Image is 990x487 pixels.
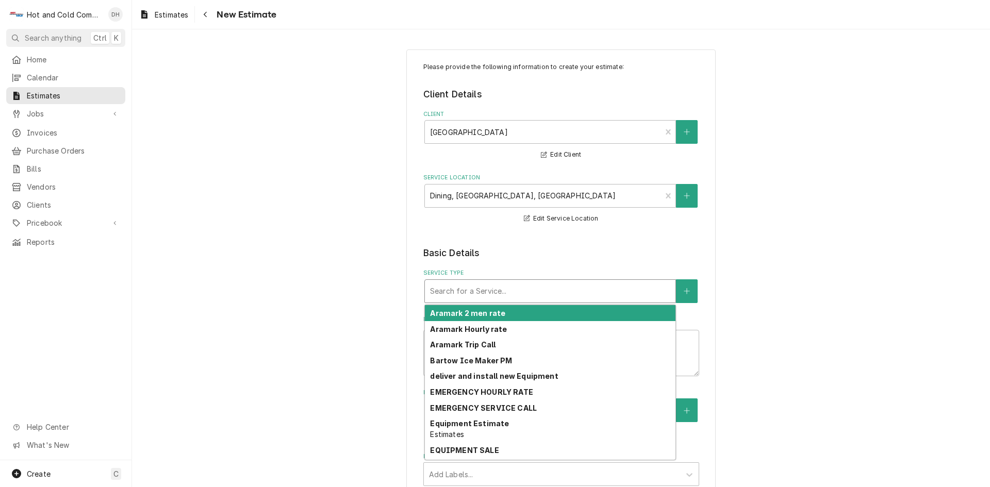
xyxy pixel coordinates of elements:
[9,7,24,22] div: Hot and Cold Commercial Kitchens, Inc.'s Avatar
[6,436,125,454] a: Go to What's New
[430,388,533,396] strong: EMERGENCY HOURLY RATE
[27,181,120,192] span: Vendors
[6,196,125,213] a: Clients
[430,404,537,412] strong: EMERGENCY SERVICE CALL
[6,29,125,47] button: Search anythingCtrlK
[423,269,699,303] div: Service Type
[108,7,123,22] div: DH
[6,160,125,177] a: Bills
[684,192,690,199] svg: Create New Location
[676,184,698,208] button: Create New Location
[155,9,188,20] span: Estimates
[27,108,105,119] span: Jobs
[9,7,24,22] div: H
[423,452,699,461] label: Labels
[27,163,120,174] span: Bills
[213,8,276,22] span: New Estimate
[430,356,512,365] strong: Bartow Ice Maker PM
[27,9,103,20] div: Hot and Cold Commercial Kitchens, Inc.
[6,69,125,86] a: Calendar
[27,440,119,450] span: What's New
[676,279,698,303] button: Create New Service
[676,398,698,422] button: Create New Equipment
[430,325,507,333] strong: Aramark Hourly rate
[113,468,119,479] span: C
[27,469,51,478] span: Create
[27,90,120,101] span: Estimates
[423,174,699,182] label: Service Location
[423,452,699,486] div: Labels
[27,422,119,432] span: Help Center
[6,178,125,195] a: Vendors
[676,120,698,144] button: Create New Client
[135,6,192,23] a: Estimates
[430,430,464,439] span: Estimates
[423,110,699,119] label: Client
[27,145,120,156] span: Purchase Orders
[25,32,81,43] span: Search anything
[539,148,583,161] button: Edit Client
[6,51,125,68] a: Home
[430,309,505,317] strong: Aramark 2 men rate
[430,446,499,455] strong: EQUIPMENT SALE
[6,418,125,435] a: Go to Help Center
[27,237,120,247] span: Reports
[6,124,125,141] a: Invoices
[423,174,699,225] div: Service Location
[684,128,690,136] svg: Create New Client
[684,407,690,414] svg: Create New Equipment
[27,217,105,228] span: Pricebook
[6,87,125,104] a: Estimates
[6,233,125,250] a: Reports
[6,105,125,122] a: Go to Jobs
[114,32,119,43] span: K
[27,199,120,210] span: Clients
[423,88,699,101] legend: Client Details
[27,54,120,65] span: Home
[6,214,125,231] a: Go to Pricebook
[423,389,699,440] div: Equipment
[108,7,123,22] div: Daryl Harris's Avatar
[684,288,690,295] svg: Create New Service
[423,62,699,72] p: Please provide the following information to create your estimate:
[423,269,699,277] label: Service Type
[27,127,120,138] span: Invoices
[423,110,699,161] div: Client
[197,6,213,23] button: Navigate back
[430,372,558,380] strong: deliver and install new Equipment
[423,315,699,376] div: Reason For Call
[430,419,509,428] strong: Equipment Estimate
[6,142,125,159] a: Purchase Orders
[423,389,699,397] label: Equipment
[423,315,699,324] label: Reason For Call
[522,212,600,225] button: Edit Service Location
[93,32,107,43] span: Ctrl
[430,340,496,349] strong: Aramark Trip Call
[27,72,120,83] span: Calendar
[423,246,699,260] legend: Basic Details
